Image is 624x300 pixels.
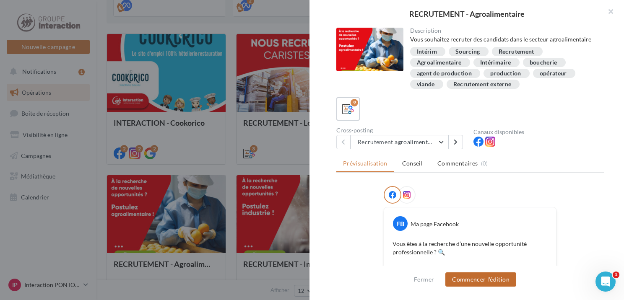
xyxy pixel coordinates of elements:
[417,81,435,88] div: viande
[410,35,598,44] div: Vous souhaitez recruter des candidats dans le secteur agroalimentaire
[417,59,462,66] div: Agroalimentaire
[417,70,472,77] div: agent de production
[540,70,567,77] div: opérateur
[530,59,557,66] div: boucherie
[455,49,480,55] div: Sourcing
[437,159,478,168] span: Commentaires
[499,49,534,55] div: Recrutement
[473,129,604,135] div: Canaux disponibles
[453,81,512,88] div: Recrutement externe
[402,160,423,167] span: Conseil
[351,135,449,149] button: Recrutement agroalimentaire 1
[393,216,408,231] div: FB
[480,59,511,66] div: Intérimaire
[613,272,619,278] span: 1
[481,160,488,167] span: (0)
[490,70,521,77] div: production
[323,10,611,18] div: RECRUTEMENT - Agroalimentaire
[411,274,437,284] button: Fermer
[445,272,516,287] button: Commencer l'édition
[336,127,467,133] div: Cross-posting
[410,28,598,34] div: Description
[417,49,437,55] div: Intérim
[351,99,358,106] div: 9
[595,272,616,292] iframe: Intercom live chat
[411,220,459,228] div: Ma page Facebook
